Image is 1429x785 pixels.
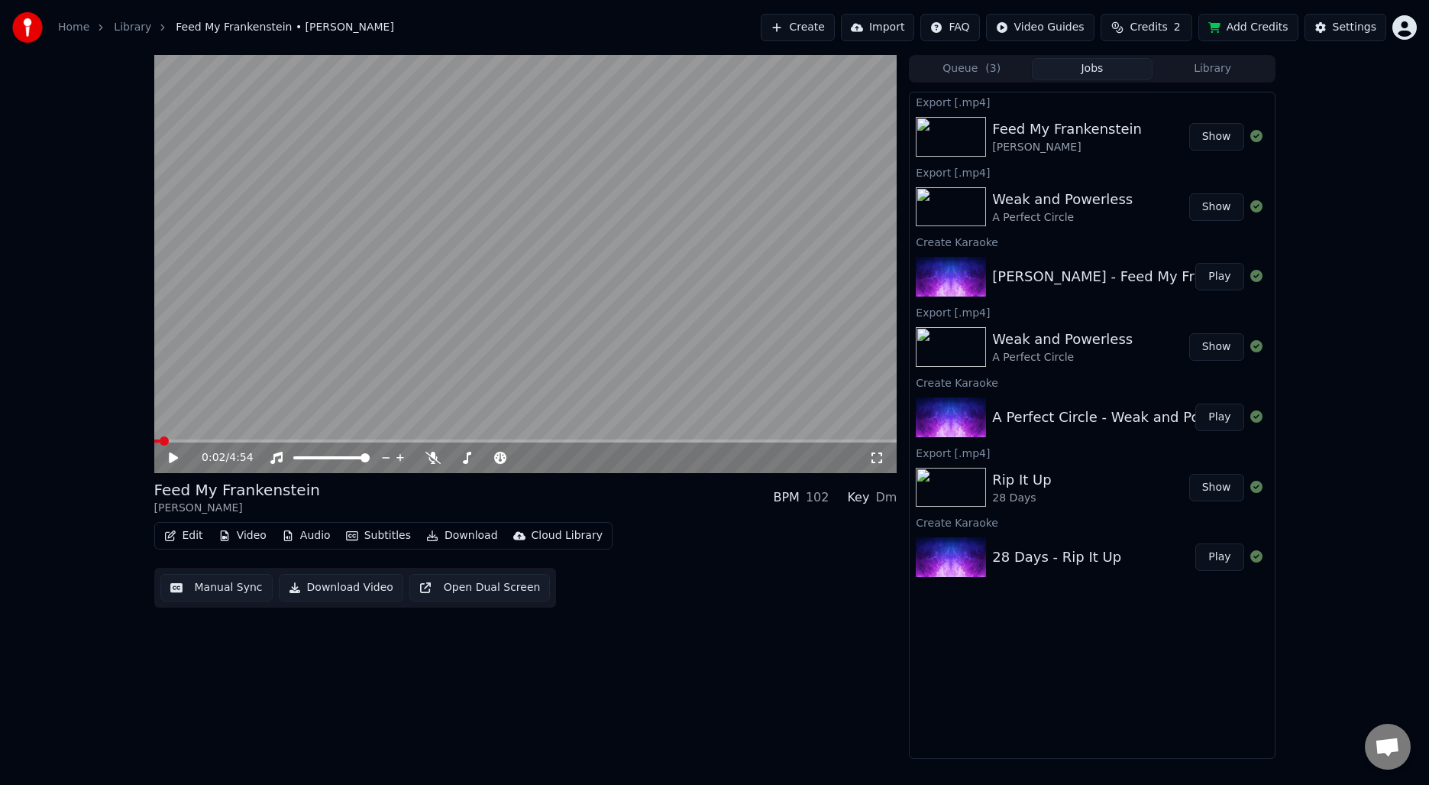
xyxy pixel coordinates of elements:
div: Export [.mp4] [910,92,1274,111]
div: [PERSON_NAME] - Feed My Frankenstein [992,266,1269,287]
div: Export [.mp4] [910,163,1274,181]
div: [PERSON_NAME] [154,501,320,516]
div: / [202,450,238,465]
a: Library [114,20,151,35]
div: 28 Days [992,491,1051,506]
button: Import [841,14,914,41]
button: Subtitles [340,525,417,547]
div: Dm [875,488,897,507]
button: Queue [911,58,1032,80]
button: Library [1153,58,1273,80]
button: Settings [1305,14,1386,41]
button: Play [1195,263,1243,290]
div: Create Karaoke [910,373,1274,391]
span: Feed My Frankenstein • [PERSON_NAME] [176,20,394,35]
span: 0:02 [202,450,225,465]
div: Create Karaoke [910,513,1274,531]
button: Edit [158,525,209,547]
span: ( 3 ) [985,61,1001,76]
div: [PERSON_NAME] [992,140,1142,155]
button: Create [761,14,835,41]
button: Play [1195,543,1243,571]
button: Play [1195,404,1243,431]
a: Home [58,20,89,35]
button: Show [1189,474,1244,501]
div: Cloud Library [532,528,603,543]
div: 28 Days - Rip It Up [992,547,1121,568]
div: BPM [773,488,799,507]
div: Weak and Powerless [992,329,1133,350]
button: Manual Sync [160,574,273,602]
div: Feed My Frankenstein [154,479,320,501]
button: Video Guides [986,14,1094,41]
button: Download Video [279,574,403,602]
button: Show [1189,333,1244,361]
button: Show [1189,193,1244,221]
nav: breadcrumb [58,20,394,35]
button: Jobs [1032,58,1153,80]
div: A Perfect Circle [992,350,1133,365]
button: Credits2 [1101,14,1192,41]
div: A Perfect Circle - Weak and Powerless [992,407,1251,428]
div: Settings [1333,20,1376,35]
button: Download [420,525,504,547]
button: Show [1189,123,1244,151]
div: Create Karaoke [910,232,1274,251]
span: 2 [1174,20,1181,35]
div: Weak and Powerless [992,189,1133,210]
div: Rip It Up [992,469,1051,491]
span: 4:54 [229,450,253,465]
button: FAQ [920,14,979,41]
button: Video [212,525,273,547]
div: Feed My Frankenstein [992,118,1142,140]
div: 102 [806,488,829,507]
button: Add Credits [1198,14,1298,41]
button: Audio [276,525,337,547]
img: youka [12,12,43,43]
div: Export [.mp4] [910,303,1274,321]
div: Open chat [1365,724,1411,770]
div: Export [.mp4] [910,443,1274,462]
span: Credits [1130,20,1167,35]
div: A Perfect Circle [992,210,1133,225]
button: Open Dual Screen [409,574,551,602]
div: Key [847,488,869,507]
